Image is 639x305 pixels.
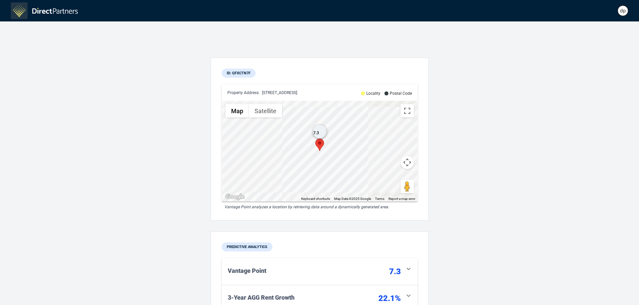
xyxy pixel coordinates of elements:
div: 7.3 [389,266,401,277]
button: Show street map [225,104,249,118]
div: 22.1% [378,293,401,304]
a: Open this area in Google Maps (opens a new window) [224,193,246,201]
span: Property Address: [227,90,260,95]
img: Google [224,193,246,201]
div: PREDICTIVE ANALYTICS [222,242,272,251]
div: Vantage Point [228,266,266,276]
span: Map Data ©2025 Google [334,197,371,201]
button: Map camera controls [401,156,414,169]
a: Terms [375,197,384,201]
button: Drag Pegman onto the map to open Street View [401,180,414,193]
div: Uluru [313,125,326,138]
a: Report a map error [388,197,415,201]
div: 3-Year AGG Rent Growth [228,293,295,302]
div: Vantage Point analyzes a location by retrieving data around a dynamically generated area. [224,204,418,210]
img: logo-icon [11,2,78,19]
button: Keyboard shortcuts [301,197,330,201]
div: dp [618,5,628,16]
div: Postal Code [384,89,412,98]
div: 7.3 [313,131,330,147]
button: Show satellite imagery [249,104,282,118]
span: [STREET_ADDRESS] [262,90,297,95]
div: Locality [361,89,380,98]
button: Toggle fullscreen view [401,104,414,118]
div: ID: qFXCtn7F [222,69,256,78]
button: Vantage Point 7.3 [222,258,418,285]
